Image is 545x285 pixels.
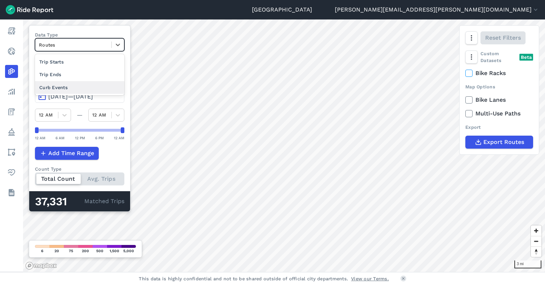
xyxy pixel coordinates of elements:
[5,105,18,118] a: Fees
[480,31,526,44] button: Reset Filters
[5,146,18,159] a: Areas
[5,65,18,78] a: Heatmaps
[95,135,104,141] div: 6 PM
[465,50,533,64] div: Custom Datasets
[35,166,124,172] div: Count Type
[35,31,124,38] label: Data Type
[519,54,533,61] div: Beta
[465,83,533,90] div: Map Options
[48,93,93,100] span: [DATE]—[DATE]
[5,126,18,139] a: Policy
[5,45,18,58] a: Realtime
[514,260,541,268] div: 3 mi
[531,225,541,236] button: Zoom in
[6,5,53,14] img: Ride Report
[252,5,312,14] a: [GEOGRAPHIC_DATA]
[35,135,45,141] div: 12 AM
[485,34,521,42] span: Reset Filters
[23,19,545,272] canvas: Map
[48,149,94,158] span: Add Time Range
[75,135,85,141] div: 12 PM
[465,109,533,118] label: Multi-Use Paths
[531,246,541,257] button: Reset bearing to north
[5,85,18,98] a: Analyze
[483,138,524,146] span: Export Routes
[35,68,124,81] div: Trip Ends
[114,135,124,141] div: 12 AM
[465,136,533,149] button: Export Routes
[35,56,124,68] div: Trip Starts
[5,25,18,38] a: Report
[35,147,99,160] button: Add Time Range
[71,111,88,119] div: —
[5,166,18,179] a: Health
[35,81,124,94] div: Curb Events
[465,69,533,78] label: Bike Racks
[335,5,539,14] button: [PERSON_NAME][EMAIL_ADDRESS][PERSON_NAME][DOMAIN_NAME]
[29,191,130,211] div: Matched Trips
[35,197,84,206] div: 37,331
[465,124,533,131] div: Export
[25,262,57,270] a: Mapbox logo
[5,186,18,199] a: Datasets
[465,96,533,104] label: Bike Lanes
[56,135,65,141] div: 6 AM
[35,90,124,103] button: [DATE]—[DATE]
[531,236,541,246] button: Zoom out
[351,275,389,282] a: View our Terms.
